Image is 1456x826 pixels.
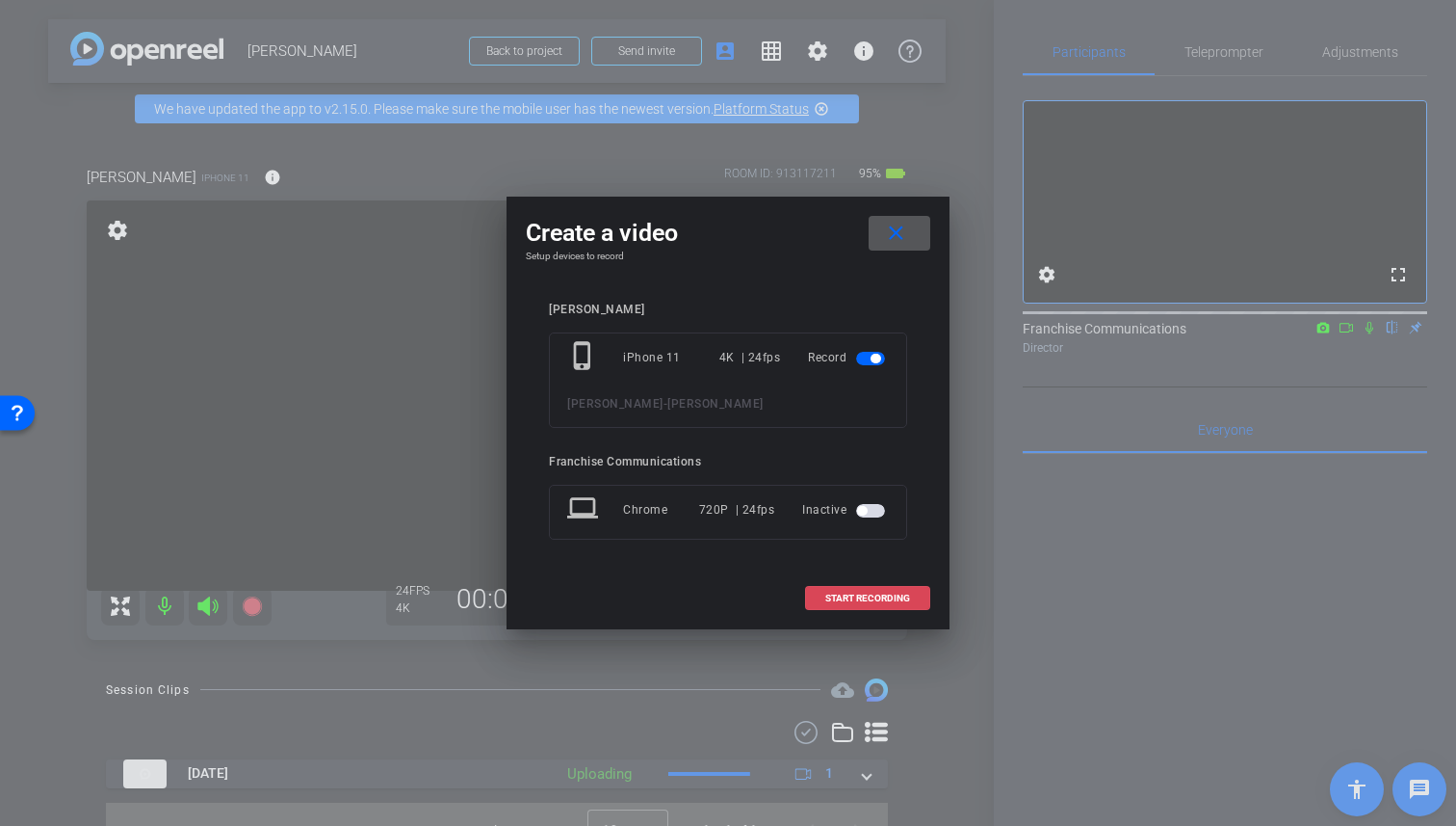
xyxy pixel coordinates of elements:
h4: Setup devices to record [526,251,930,262]
div: 4K | 24fps [719,340,781,375]
mat-icon: phone_iphone [567,340,602,375]
div: [PERSON_NAME] [549,303,907,317]
div: Inactive [802,493,889,527]
mat-icon: close [884,222,908,246]
div: Record [808,340,889,375]
span: - [663,397,668,411]
div: Create a video [526,216,930,251]
span: [PERSON_NAME] [567,397,663,411]
span: START RECORDING [825,594,910,603]
div: Franchise Communications [549,455,907,469]
div: iPhone 11 [623,340,719,375]
span: [PERSON_NAME] [667,397,764,411]
mat-icon: laptop [567,493,602,527]
button: START RECORDING [805,586,930,610]
div: 720P | 24fps [699,493,775,527]
div: Chrome [623,493,699,527]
